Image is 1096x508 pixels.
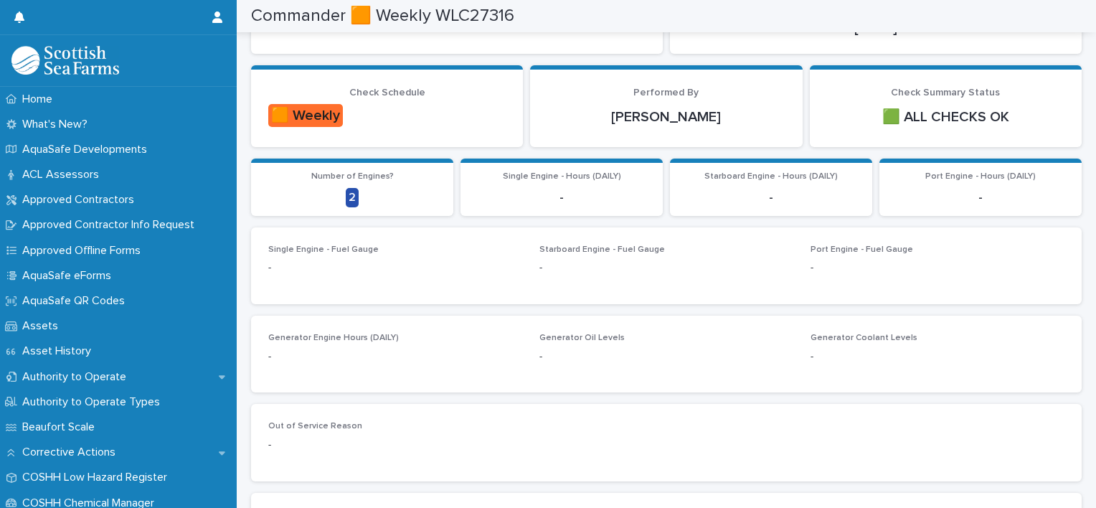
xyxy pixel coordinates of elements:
[704,172,838,181] span: Starboard Engine - Hours (DAILY)
[268,245,379,254] span: Single Engine - Fuel Gauge
[925,172,1036,181] span: Port Engine - Hours (DAILY)
[11,46,119,75] img: bPIBxiqnSb2ggTQWdOVV
[16,93,64,106] p: Home
[16,294,136,308] p: AquaSafe QR Codes
[268,349,522,364] p: -
[827,108,1064,126] p: 🟩 ALL CHECKS OK
[16,370,138,384] p: Authority to Operate
[16,143,159,156] p: AquaSafe Developments
[16,420,106,434] p: Beaufort Scale
[16,344,103,358] p: Asset History
[16,395,171,409] p: Authority to Operate Types
[311,172,394,181] span: Number of Engines?
[251,6,514,27] h2: Commander 🟧 Weekly WLC27316
[268,104,343,127] div: 🟧 Weekly
[349,88,425,98] span: Check Schedule
[633,88,699,98] span: Performed By
[679,191,864,204] p: -
[891,88,1000,98] span: Check Summary Status
[539,260,793,276] p: -
[469,191,654,204] p: -
[811,349,1064,364] p: -
[811,334,917,342] span: Generator Coolant Levels
[16,446,127,459] p: Corrective Actions
[16,193,146,207] p: Approved Contractors
[811,260,1064,276] p: -
[503,172,621,181] span: Single Engine - Hours (DAILY)
[16,269,123,283] p: AquaSafe eForms
[539,349,793,364] p: -
[539,334,625,342] span: Generator Oil Levels
[268,260,522,276] p: -
[539,245,665,254] span: Starboard Engine - Fuel Gauge
[16,168,110,182] p: ACL Assessors
[346,188,359,207] div: 2
[811,245,913,254] span: Port Engine - Fuel Gauge
[268,422,362,431] span: Out of Service Reason
[16,118,99,131] p: What's New?
[16,218,206,232] p: Approved Contractor Info Request
[268,438,522,453] p: -
[547,108,785,126] p: [PERSON_NAME]
[16,319,70,333] p: Assets
[16,471,179,484] p: COSHH Low Hazard Register
[888,191,1073,204] p: -
[268,334,399,342] span: Generator Engine Hours (DAILY)
[16,244,152,258] p: Approved Offline Forms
